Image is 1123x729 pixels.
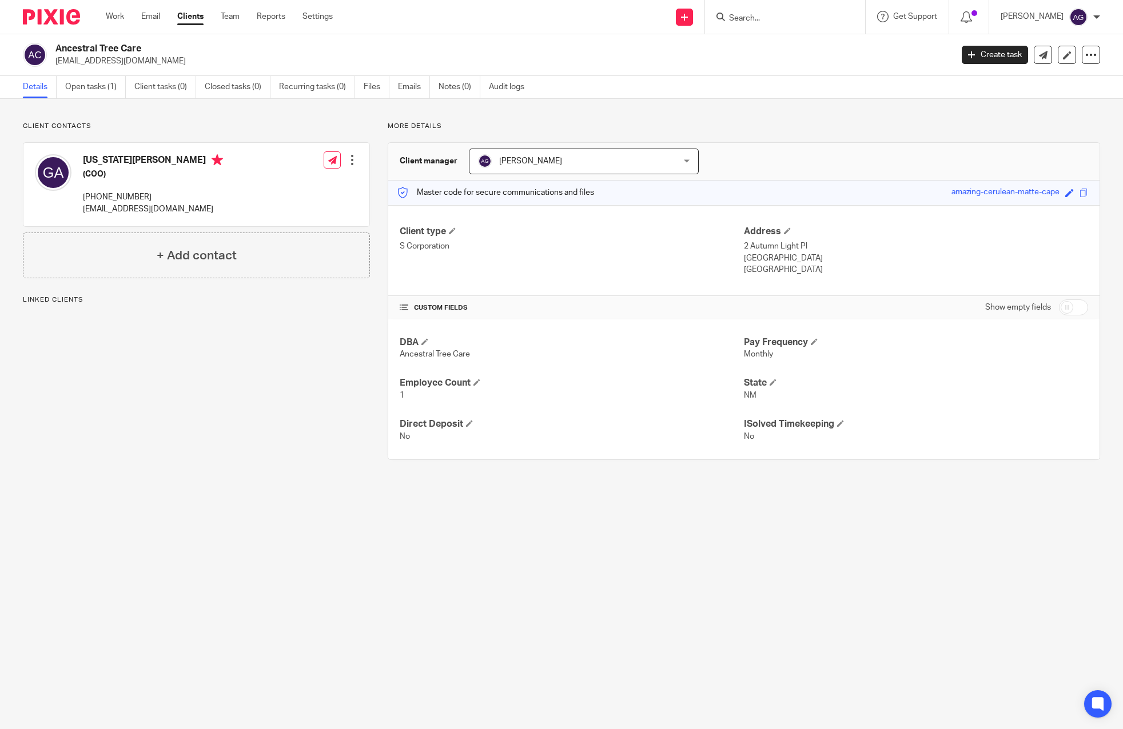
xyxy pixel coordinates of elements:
[478,154,492,168] img: svg%3E
[205,76,270,98] a: Closed tasks (0)
[985,302,1051,313] label: Show empty fields
[23,295,370,305] p: Linked clients
[744,226,1088,238] h4: Address
[212,154,223,166] i: Primary
[744,253,1088,264] p: [GEOGRAPHIC_DATA]
[744,337,1088,349] h4: Pay Frequency
[23,43,47,67] img: svg%3E
[106,11,124,22] a: Work
[400,418,744,430] h4: Direct Deposit
[55,55,945,67] p: [EMAIL_ADDRESS][DOMAIN_NAME]
[439,76,480,98] a: Notes (0)
[83,203,223,215] p: [EMAIL_ADDRESS][DOMAIN_NAME]
[55,43,767,55] h2: Ancestral Tree Care
[744,350,773,358] span: Monthly
[400,241,744,252] p: S Corporation
[400,303,744,313] h4: CUSTOM FIELDS
[257,11,285,22] a: Reports
[400,155,457,167] h3: Client manager
[744,391,756,399] span: NM
[279,76,355,98] a: Recurring tasks (0)
[728,14,831,24] input: Search
[400,226,744,238] h4: Client type
[23,76,57,98] a: Details
[35,154,71,191] img: svg%3E
[177,11,204,22] a: Clients
[221,11,240,22] a: Team
[1001,11,1064,22] p: [PERSON_NAME]
[489,76,533,98] a: Audit logs
[134,76,196,98] a: Client tasks (0)
[23,122,370,131] p: Client contacts
[893,13,937,21] span: Get Support
[141,11,160,22] a: Email
[23,9,80,25] img: Pixie
[364,76,389,98] a: Files
[400,350,470,358] span: Ancestral Tree Care
[400,337,744,349] h4: DBA
[65,76,126,98] a: Open tasks (1)
[1069,8,1088,26] img: svg%3E
[83,154,223,169] h4: [US_STATE][PERSON_NAME]
[951,186,1060,199] div: amazing-cerulean-matte-cape
[83,169,223,180] h5: (COO)
[744,241,1088,252] p: 2 Autumn Light Pl
[499,157,562,165] span: [PERSON_NAME]
[400,391,404,399] span: 1
[744,377,1088,389] h4: State
[157,247,237,265] h4: + Add contact
[83,191,223,203] p: [PHONE_NUMBER]
[397,187,594,198] p: Master code for secure communications and files
[744,418,1088,430] h4: ISolved Timekeeping
[388,122,1100,131] p: More details
[302,11,333,22] a: Settings
[400,432,410,440] span: No
[400,377,744,389] h4: Employee Count
[398,76,430,98] a: Emails
[744,264,1088,275] p: [GEOGRAPHIC_DATA]
[744,432,754,440] span: No
[962,46,1028,64] a: Create task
